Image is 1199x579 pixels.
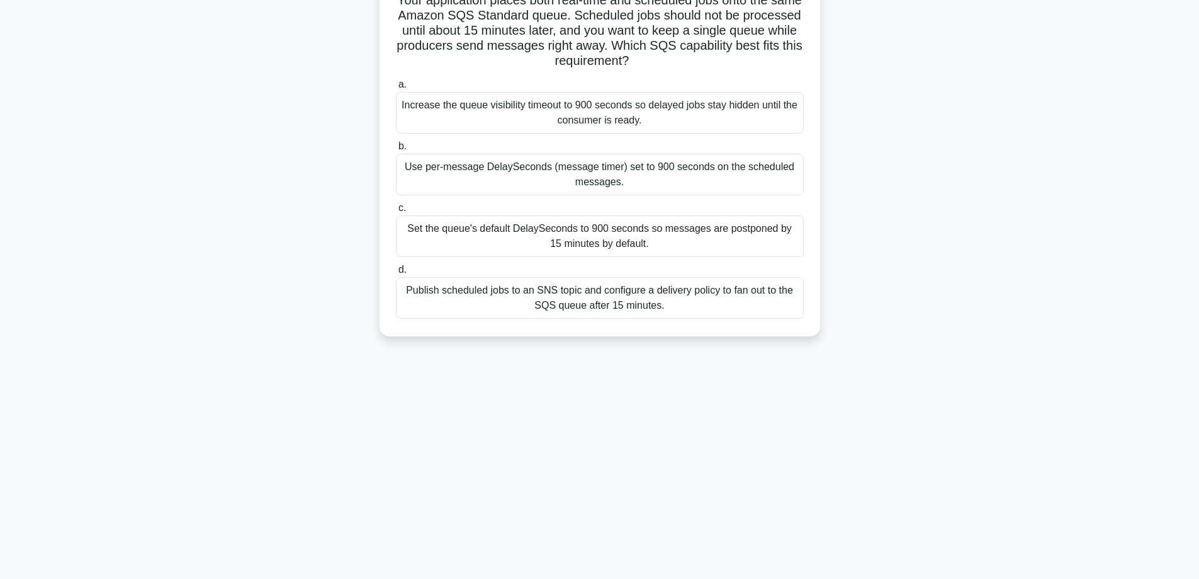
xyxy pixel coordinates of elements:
[396,215,804,257] div: Set the queue's default DelaySeconds to 900 seconds so messages are postponed by 15 minutes by de...
[398,264,407,275] span: d.
[396,277,804,319] div: Publish scheduled jobs to an SNS topic and configure a delivery policy to fan out to the SQS queu...
[398,202,406,213] span: c.
[398,140,407,151] span: b.
[396,154,804,195] div: Use per-message DelaySeconds (message timer) set to 900 seconds on the scheduled messages.
[396,92,804,134] div: Increase the queue visibility timeout to 900 seconds so delayed jobs stay hidden until the consum...
[398,79,407,89] span: a.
